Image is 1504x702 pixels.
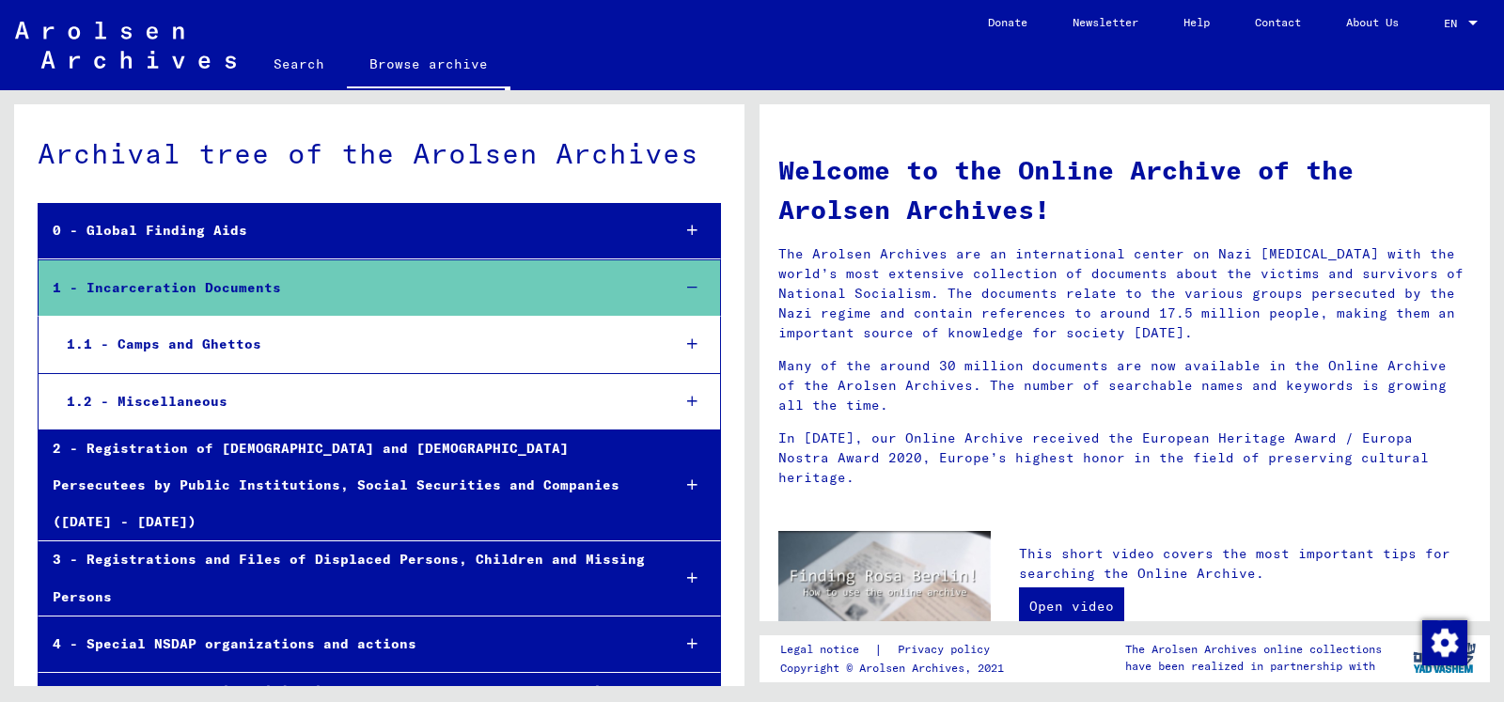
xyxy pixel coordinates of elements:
[883,640,1012,660] a: Privacy policy
[780,640,1012,660] div: |
[251,41,347,86] a: Search
[778,531,991,647] img: video.jpg
[1421,619,1466,664] div: Zustimmung ändern
[39,626,655,663] div: 4 - Special NSDAP organizations and actions
[39,270,655,306] div: 1 - Incarceration Documents
[1422,620,1467,665] img: Zustimmung ändern
[780,640,874,660] a: Legal notice
[1444,16,1457,30] mat-select-trigger: EN
[778,244,1471,343] p: The Arolsen Archives are an international center on Nazi [MEDICAL_DATA] with the world’s most ext...
[778,356,1471,415] p: Many of the around 30 million documents are now available in the Online Archive of the Arolsen Ar...
[780,660,1012,677] p: Copyright © Arolsen Archives, 2021
[778,429,1471,488] p: In [DATE], our Online Archive received the European Heritage Award / Europa Nostra Award 2020, Eu...
[1019,587,1124,625] a: Open video
[53,326,655,363] div: 1.1 - Camps and Ghettos
[347,41,510,90] a: Browse archive
[39,430,655,541] div: 2 - Registration of [DEMOGRAPHIC_DATA] and [DEMOGRAPHIC_DATA] Persecutees by Public Institutions,...
[778,150,1471,229] h1: Welcome to the Online Archive of the Arolsen Archives!
[1125,658,1382,675] p: have been realized in partnership with
[1409,634,1480,681] img: yv_logo.png
[1125,641,1382,658] p: The Arolsen Archives online collections
[53,383,655,420] div: 1.2 - Miscellaneous
[15,22,236,69] img: Arolsen_neg.svg
[39,541,655,615] div: 3 - Registrations and Files of Displaced Persons, Children and Missing Persons
[39,212,655,249] div: 0 - Global Finding Aids
[1019,544,1471,584] p: This short video covers the most important tips for searching the Online Archive.
[38,133,721,175] div: Archival tree of the Arolsen Archives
